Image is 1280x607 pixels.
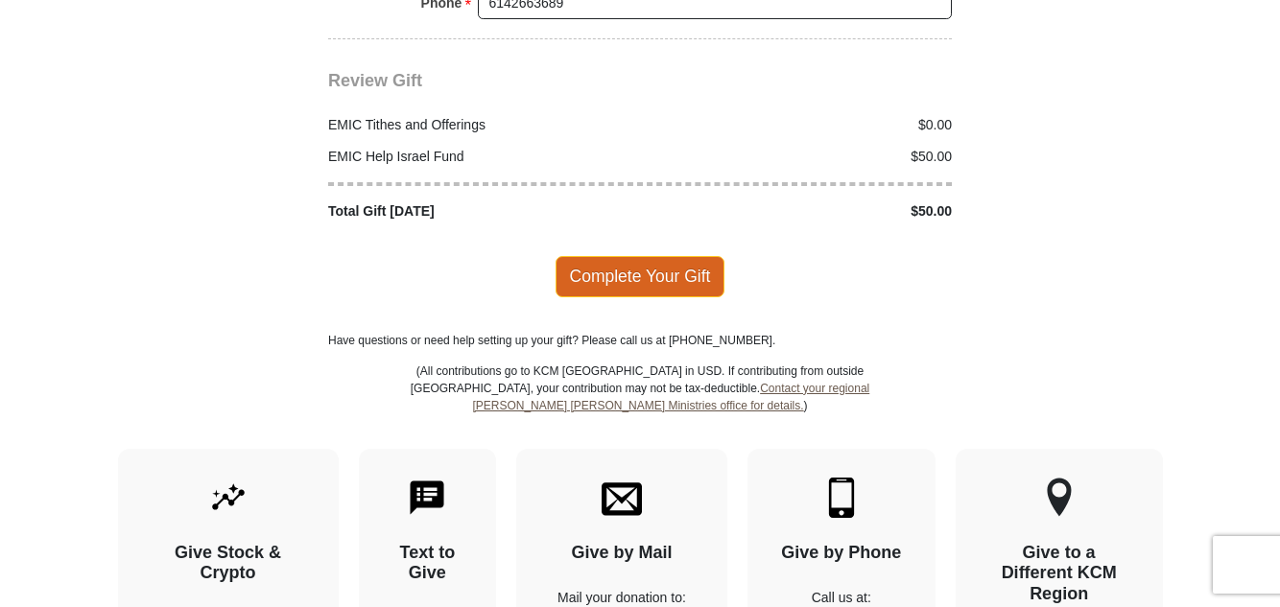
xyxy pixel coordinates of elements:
h4: Give by Phone [781,543,902,564]
div: EMIC Help Israel Fund [319,147,641,167]
img: give-by-stock.svg [208,478,249,518]
div: Total Gift [DATE] [319,201,641,222]
h4: Give Stock & Crypto [152,543,305,584]
img: text-to-give.svg [407,478,447,518]
div: $50.00 [640,201,962,222]
div: $50.00 [640,147,962,167]
h4: Text to Give [392,543,463,584]
div: EMIC Tithes and Offerings [319,115,641,135]
p: (All contributions go to KCM [GEOGRAPHIC_DATA] in USD. If contributing from outside [GEOGRAPHIC_D... [410,362,870,449]
p: Have questions or need help setting up your gift? Please call us at [PHONE_NUMBER]. [328,332,952,349]
img: mobile.svg [821,478,862,518]
h4: Give to a Different KCM Region [989,543,1129,605]
span: Complete Your Gift [556,256,725,296]
span: Review Gift [328,71,422,90]
img: envelope.svg [602,478,642,518]
img: other-region [1046,478,1073,518]
div: $0.00 [640,115,962,135]
a: Contact your regional [PERSON_NAME] [PERSON_NAME] Ministries office for details. [472,382,869,412]
h4: Give by Mail [550,543,694,564]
